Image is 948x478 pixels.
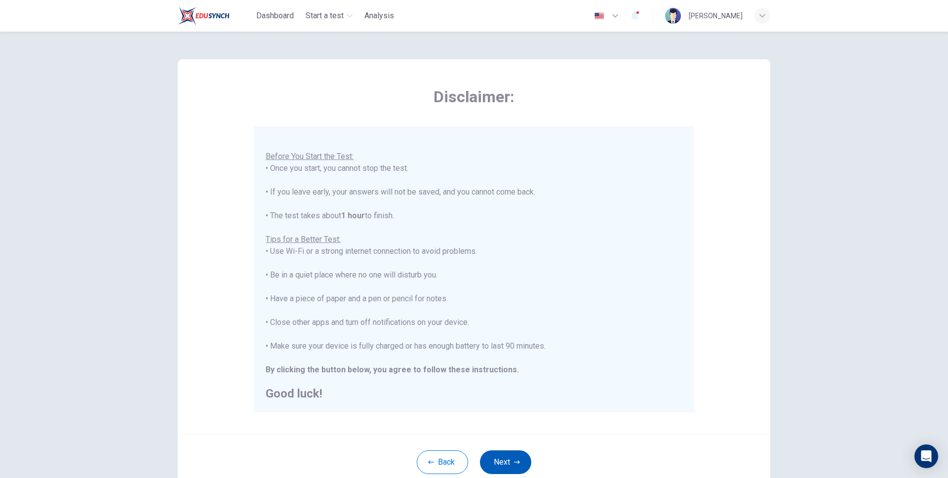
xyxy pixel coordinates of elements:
button: Analysis [360,7,398,25]
u: Tips for a Better Test: [266,235,341,244]
div: You are about to start a . • Once you start, you cannot stop the test. • If you leave early, your... [266,127,682,399]
u: Before You Start the Test: [266,152,354,161]
h2: Good luck! [266,388,682,399]
span: Analysis [364,10,394,22]
span: Dashboard [256,10,294,22]
img: en [593,12,605,20]
span: Disclaimer: [254,87,694,107]
img: Profile picture [665,8,681,24]
img: EduSynch logo [178,6,230,26]
div: [PERSON_NAME] [689,10,743,22]
b: 1 hour [341,211,365,220]
button: Next [480,450,531,474]
button: Back [417,450,468,474]
b: By clicking the button below, you agree to follow these instructions. [266,365,519,374]
a: EduSynch logo [178,6,252,26]
button: Start a test [302,7,356,25]
span: Start a test [306,10,344,22]
div: Open Intercom Messenger [914,444,938,468]
button: Dashboard [252,7,298,25]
